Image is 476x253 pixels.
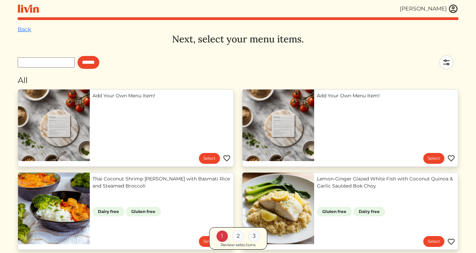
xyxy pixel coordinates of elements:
[232,230,244,242] div: 2
[92,175,231,190] a: Thai Coconut Shrimp [PERSON_NAME] with Basmati Rice and Steamed Broccoli
[435,51,458,74] img: filter-5a7d962c2457a2d01fc3f3b070ac7679cf81506dd4bc827d76cf1eb68fb85cd7.svg
[18,74,458,86] div: All
[216,230,228,242] div: 1
[92,92,231,99] a: Add Your Own Menu Item!
[209,227,267,250] a: 1 2 3 Review selections
[447,154,455,162] img: Favorite menu item
[248,230,260,242] div: 3
[448,4,458,14] img: user_account-e6e16d2ec92f44fc35f99ef0dc9cddf60790bfa021a6ecb1c896eb5d2907b31c.svg
[221,242,256,248] div: Review selections
[223,154,231,162] img: Favorite menu item
[423,153,444,164] a: Select
[317,175,455,190] a: Lemon‑Ginger Glazed White Fish with Coconut Quinoa & Garlic Sautéed Bok Choy
[317,92,455,99] a: Add Your Own Menu Item!
[18,34,458,45] h3: Next, select your menu items.
[18,26,31,33] a: Back
[199,153,220,164] a: Select
[18,4,39,13] img: livin-logo-a0d97d1a881af30f6274990eb6222085a2533c92bbd1e4f22c21b4f0d0e3210c.svg
[400,5,447,13] div: [PERSON_NAME]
